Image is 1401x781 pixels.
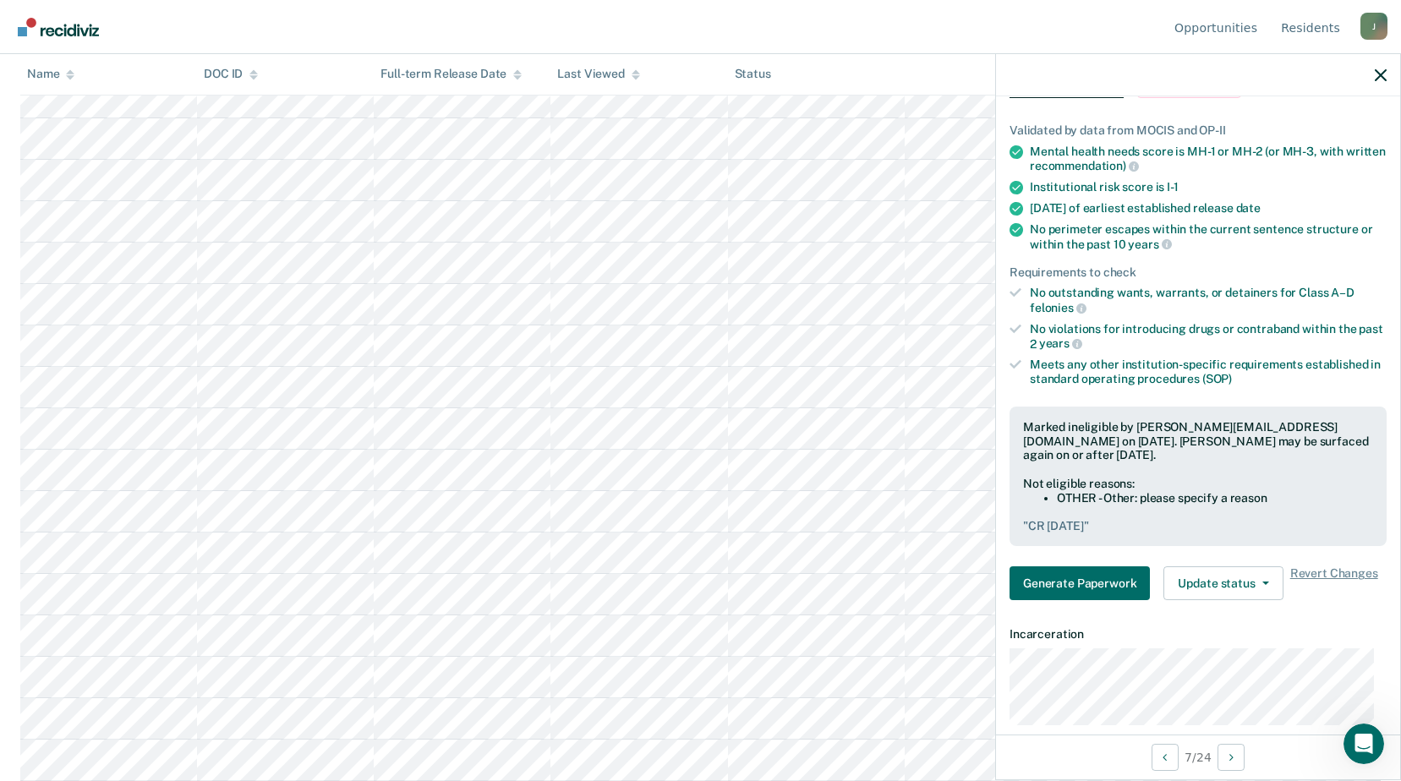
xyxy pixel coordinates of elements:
div: [DATE] of earliest established release [1030,201,1387,216]
iframe: Intercom live chat [1344,724,1384,764]
div: DOC ID [204,68,258,82]
div: Validated by data from MOCIS and OP-II [1010,123,1387,138]
img: Recidiviz [18,18,99,36]
button: Update status [1163,566,1283,600]
div: Requirements to check [1010,265,1387,280]
div: Mental health needs score is MH-1 or MH-2 (or MH-3, with written [1030,145,1387,173]
span: (SOP) [1202,372,1232,385]
span: Revert Changes [1290,566,1378,600]
span: years [1128,238,1171,251]
div: Marked ineligible by [PERSON_NAME][EMAIL_ADDRESS][DOMAIN_NAME] on [DATE]. [PERSON_NAME] may be su... [1023,420,1373,462]
div: Institutional risk score is [1030,180,1387,194]
span: recommendation) [1030,159,1139,172]
div: No outstanding wants, warrants, or detainers for Class A–D [1030,286,1387,314]
pre: " CR [DATE] " [1023,519,1373,533]
div: J [1360,13,1387,40]
button: Previous Opportunity [1152,744,1179,771]
div: Status [735,68,771,82]
dt: Incarceration [1010,627,1387,642]
li: OTHER - Other: please specify a reason [1057,491,1373,505]
span: years [1039,336,1082,350]
div: No perimeter escapes within the current sentence structure or within the past 10 [1030,222,1387,251]
button: Generate Paperwork [1010,566,1150,600]
div: 7 / 24 [996,735,1400,779]
div: Last Viewed [557,68,639,82]
button: Profile dropdown button [1360,13,1387,40]
div: Not eligible reasons: [1023,477,1373,491]
span: date [1236,201,1261,215]
button: Next Opportunity [1218,744,1245,771]
span: felonies [1030,301,1086,314]
div: No violations for introducing drugs or contraband within the past 2 [1030,322,1387,351]
span: I-1 [1167,180,1179,194]
div: Name [27,68,74,82]
div: Full-term Release Date [380,68,522,82]
div: Meets any other institution-specific requirements established in standard operating procedures [1030,358,1387,386]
